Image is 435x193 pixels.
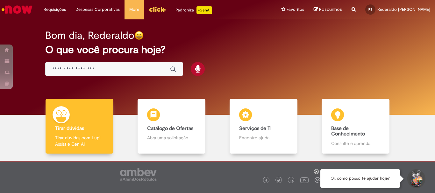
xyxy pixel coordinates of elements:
h2: O que você procura hoje? [45,44,390,55]
a: Rascunhos [314,7,342,13]
img: logo_footer_workplace.png [315,177,320,183]
button: Iniciar Conversa de Suporte [406,169,425,188]
img: logo_footer_youtube.png [300,176,309,184]
a: Base de Conhecimento Consulte e aprenda [310,99,402,154]
img: click_logo_yellow_360x200.png [149,4,166,14]
h2: Bom dia, Rederaldo [45,30,134,41]
img: logo_footer_facebook.png [265,179,268,182]
div: Padroniza [175,6,212,14]
span: Rascunhos [319,6,342,12]
img: ServiceNow [1,3,33,16]
span: RS [368,7,372,11]
b: Serviços de TI [239,125,272,132]
b: Tirar dúvidas [55,125,84,132]
p: Encontre ajuda [239,134,288,141]
span: Requisições [44,6,66,13]
a: Catálogo de Ofertas Abra uma solicitação [125,99,217,154]
img: happy-face.png [134,31,144,40]
span: More [129,6,139,13]
span: Favoritos [287,6,304,13]
span: Rederaldo [PERSON_NAME] [377,7,430,12]
p: +GenAi [196,6,212,14]
a: Tirar dúvidas Tirar dúvidas com Lupi Assist e Gen Ai [33,99,125,154]
p: Tirar dúvidas com Lupi Assist e Gen Ai [55,134,103,147]
p: Abra uma solicitação [147,134,196,141]
p: Consulte e aprenda [331,140,380,147]
b: Base de Conhecimento [331,125,365,137]
div: Oi, como posso te ajudar hoje? [320,169,400,188]
span: Despesas Corporativas [75,6,120,13]
img: logo_footer_twitter.png [277,179,280,182]
img: logo_footer_ambev_rotulo_gray.png [120,168,157,181]
img: logo_footer_linkedin.png [290,179,293,183]
a: Serviços de TI Encontre ajuda [217,99,310,154]
b: Catálogo de Ofertas [147,125,193,132]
